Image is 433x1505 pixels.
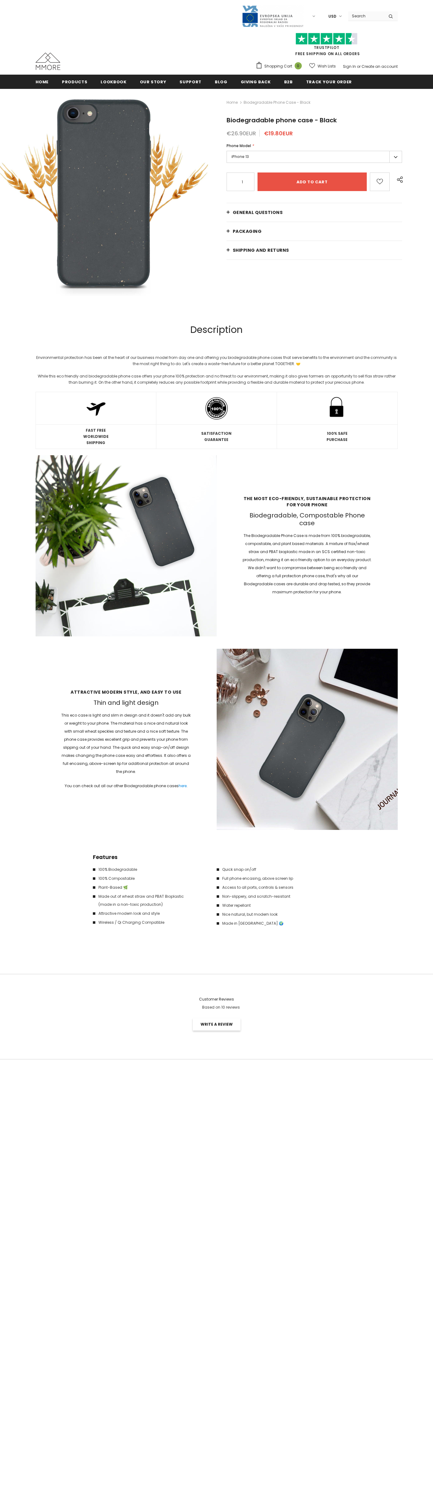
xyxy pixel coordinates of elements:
[190,323,243,336] span: Description
[36,373,398,386] div: While this eco friendly and biodegradable phone case offers your phone 100% protection and no thr...
[233,228,262,234] span: PACKAGING
[348,11,384,20] input: Search Site
[36,79,49,85] span: Home
[256,36,398,56] span: FREE SHIPPING ON ALL ORDERS
[217,866,334,874] li: Quick snap on/off
[179,783,187,788] a: here
[227,99,238,106] a: Home
[93,866,210,874] li: 100% Biodegradable
[227,241,402,260] a: Shipping and returns
[227,151,402,163] label: iPhone 13
[217,649,398,830] img: Black Biodegradable Phone Case on the table
[357,64,361,69] span: or
[328,13,336,20] span: USD
[227,129,256,137] span: €26.90EUR
[180,75,201,89] a: support
[101,79,126,85] span: Lookbook
[241,79,271,85] span: Giving back
[61,689,191,695] strong: Attractive modern style, and easy to use
[241,75,271,89] a: Giving back
[306,79,352,85] span: Track your order
[309,61,336,72] a: Wish Lists
[204,437,228,442] strong: GUARANTEE
[306,75,352,89] a: Track your order
[362,64,398,69] a: Create an account
[140,75,167,89] a: Our Story
[193,1005,199,1010] span: 5.0 of 5 stars
[83,434,109,439] strong: WORLDWIDE
[215,79,227,85] span: Blog
[324,395,350,421] img: safe purchase icon
[193,1018,240,1031] a: Write a review
[343,64,356,69] a: Sign In
[217,910,334,918] li: Nice natural, but modern look
[242,532,372,596] p: The Biodegradable Phone Case is made from 100% biodegradable, compostable, and plant based materi...
[227,143,251,148] span: Phone Model
[140,79,167,85] span: Our Story
[284,75,293,89] a: B2B
[314,45,340,50] a: Trustpilot
[93,853,210,861] h4: Features
[62,79,87,85] span: Products
[227,203,402,222] a: General Questions
[61,711,191,776] p: This eco case is light and slim in design and it doesn't add any bulk or weight to your phone. Th...
[264,63,292,69] span: Shopping Cart
[199,997,234,1002] span: Customer Reviews
[93,875,210,883] li: 100% Compostable
[284,79,293,85] span: B2B
[86,440,105,445] strong: SHIPPING
[217,892,334,901] li: Non-slippery, and scratch-resistant
[258,172,367,191] input: Add to cart
[242,5,304,28] img: Javni Razpis
[327,437,348,442] strong: PURCHASE
[101,75,126,89] a: Lookbook
[217,919,334,927] li: Made in [GEOGRAPHIC_DATA] 🌍
[36,53,60,70] img: MMORE Cases
[327,431,348,436] strong: 100% SAFE
[244,99,310,106] span: Biodegradable phone case - Black
[93,892,210,909] li: Made out of wheat straw and PBAT Bioplastic (made in a non-toxic production)
[86,428,106,433] strong: FAST FREE
[242,495,372,508] strong: The most Eco-friendly, Sustainable protection for your phone
[217,875,334,883] li: Full phone encasing, above screen lip
[93,910,210,918] li: Attractive modern look and style
[202,1005,240,1010] span: Based on 10 reviews
[36,75,49,89] a: Home
[62,75,87,89] a: Products
[296,33,357,45] img: Trust Pilot Stars
[36,455,217,636] img: Biodegradable Phone Case in Black Flatlay
[93,918,210,927] li: Wireless / Qi Charging Compatible
[233,209,283,216] span: General Questions
[227,222,402,241] a: PACKAGING
[36,355,398,367] div: Environmental protection has been at the heart of our business model from day one and offering yo...
[217,883,334,892] li: Access to all ports, controls & sensors
[201,431,232,436] strong: SATISFACTION
[256,62,305,71] a: Shopping Cart 0
[295,62,302,69] span: 0
[61,699,191,707] h3: Thin and light design
[227,116,337,124] span: Biodegradable phone case - Black
[180,79,201,85] span: support
[93,883,210,892] li: Plant-Based 🌿
[205,397,228,420] img: satisfaction icon
[233,247,289,253] span: Shipping and returns
[242,512,372,527] h3: Biodegradable, Compostable Phone case
[217,901,334,910] li: Water repellant
[84,397,107,420] img: fast shipping icon
[215,75,227,89] a: Blog
[242,13,304,19] a: Javni Razpis
[318,63,336,69] span: Wish Lists
[61,782,191,790] p: You can check out all our other Biodegradable phone cases .
[264,129,293,137] span: €19.80EUR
